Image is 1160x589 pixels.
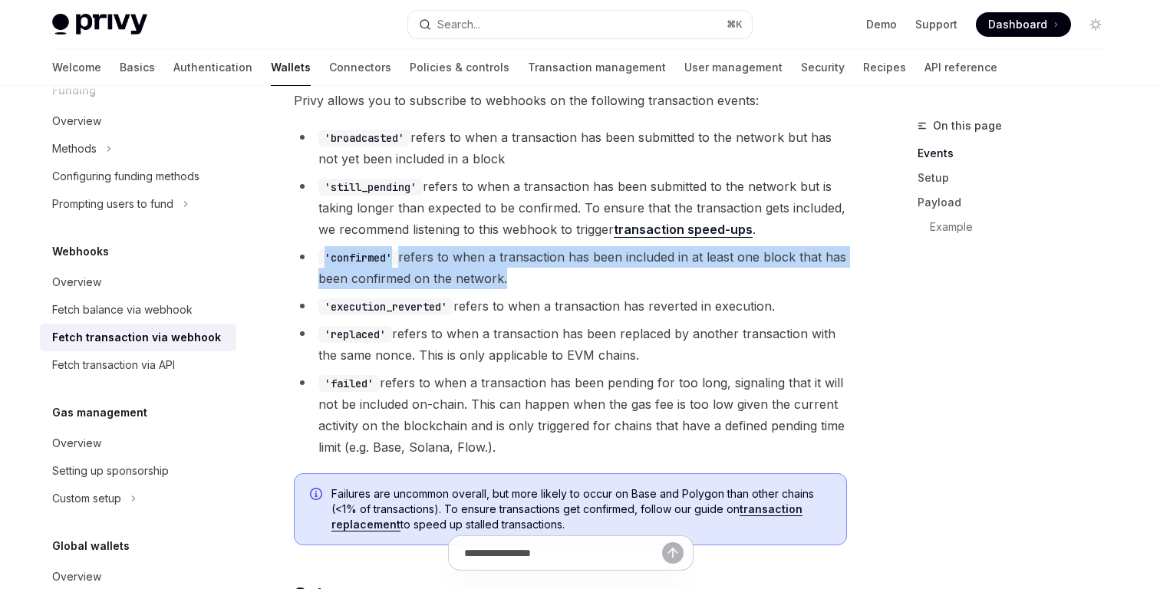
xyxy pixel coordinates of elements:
[988,17,1047,32] span: Dashboard
[318,326,392,343] code: 'replaced'
[294,372,847,458] li: refers to when a transaction has been pending for too long, signaling that it will not be include...
[294,295,847,317] li: refers to when a transaction has reverted in execution.
[801,49,845,86] a: Security
[52,195,173,213] div: Prompting users to fund
[52,242,109,261] h5: Webhooks
[918,141,1120,166] a: Events
[318,130,410,146] code: 'broadcasted'
[294,127,847,169] li: refers to when a transaction has been submitted to the network but has not yet been included in a...
[918,190,1120,215] a: Payload
[271,49,311,86] a: Wallets
[310,488,325,503] svg: Info
[331,486,831,532] span: Failures are uncommon overall, but more likely to occur on Base and Polygon than other chains (<1...
[329,49,391,86] a: Connectors
[318,249,398,266] code: 'confirmed'
[40,351,236,379] a: Fetch transaction via API
[410,49,509,86] a: Policies & controls
[614,222,753,238] a: transaction speed-ups
[40,457,236,485] a: Setting up sponsorship
[918,166,1120,190] a: Setup
[40,485,236,512] button: Toggle Custom setup section
[40,324,236,351] a: Fetch transaction via webhook
[173,49,252,86] a: Authentication
[727,18,743,31] span: ⌘ K
[40,107,236,135] a: Overview
[318,298,453,315] code: 'execution_reverted'
[915,17,957,32] a: Support
[976,12,1071,37] a: Dashboard
[866,17,897,32] a: Demo
[294,323,847,366] li: refers to when a transaction has been replaced by another transaction with the same nonce. This i...
[52,14,147,35] img: light logo
[52,537,130,555] h5: Global wallets
[52,112,101,130] div: Overview
[437,15,480,34] div: Search...
[52,140,97,158] div: Methods
[52,273,101,291] div: Overview
[1083,12,1108,37] button: Toggle dark mode
[52,49,101,86] a: Welcome
[294,176,847,240] li: refers to when a transaction has been submitted to the network but is taking longer than expected...
[318,375,380,392] code: 'failed'
[294,246,847,289] li: refers to when a transaction has been included in at least one block that has been confirmed on t...
[52,489,121,508] div: Custom setup
[40,190,236,218] button: Toggle Prompting users to fund section
[408,11,752,38] button: Open search
[40,268,236,296] a: Overview
[52,434,101,452] div: Overview
[52,568,101,586] div: Overview
[52,167,199,186] div: Configuring funding methods
[40,135,236,163] button: Toggle Methods section
[294,90,847,111] span: Privy allows you to subscribe to webhooks on the following transaction events:
[933,117,1002,135] span: On this page
[52,356,175,374] div: Fetch transaction via API
[662,542,684,564] button: Send message
[684,49,783,86] a: User management
[40,429,236,457] a: Overview
[52,462,169,480] div: Setting up sponsorship
[918,215,1120,239] a: Example
[318,179,423,196] code: 'still_pending'
[40,296,236,324] a: Fetch balance via webhook
[863,49,906,86] a: Recipes
[52,301,193,319] div: Fetch balance via webhook
[924,49,997,86] a: API reference
[464,536,662,570] input: Ask a question...
[528,49,666,86] a: Transaction management
[52,403,147,422] h5: Gas management
[40,163,236,190] a: Configuring funding methods
[120,49,155,86] a: Basics
[52,328,221,347] div: Fetch transaction via webhook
